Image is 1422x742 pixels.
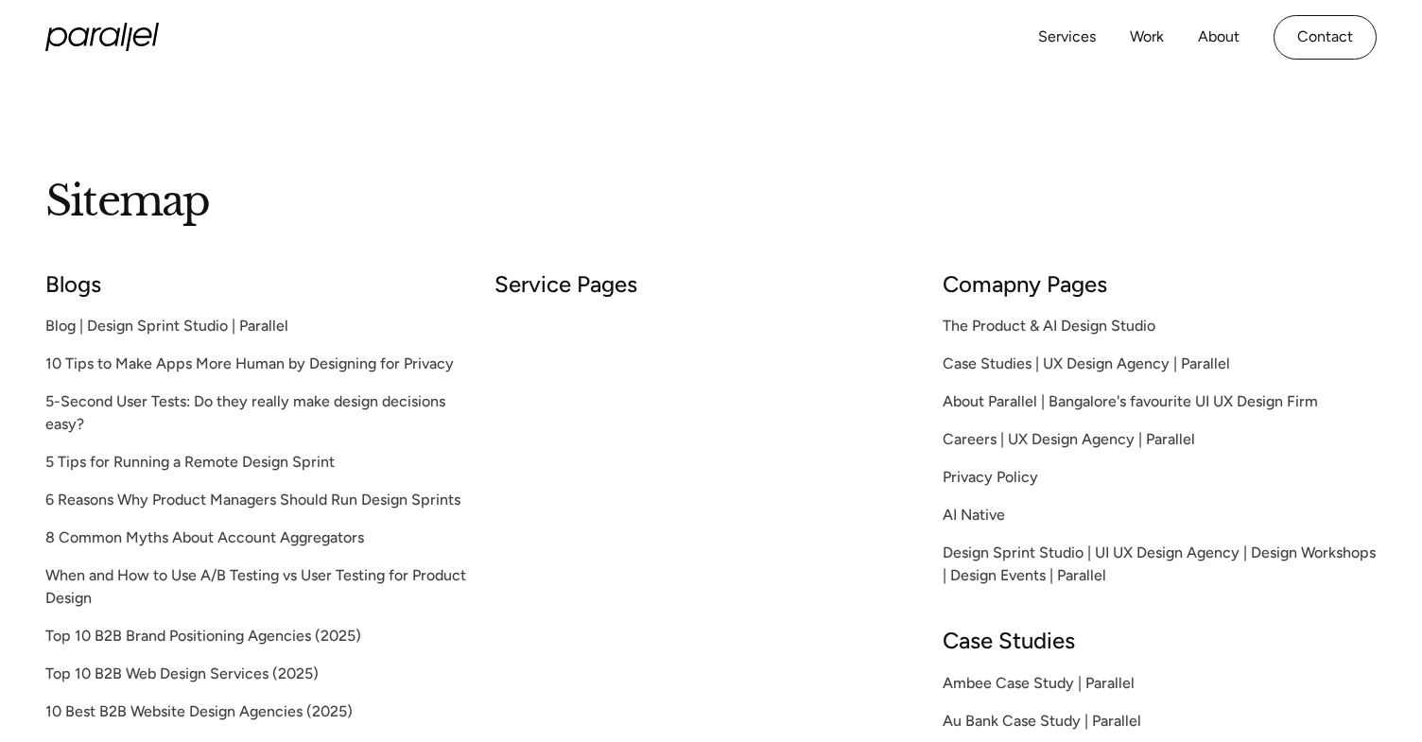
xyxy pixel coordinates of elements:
[1198,24,1240,51] a: About
[943,710,1377,733] a: Au Bank Case Study | Parallel
[45,663,479,685] a: Top 10 B2B Web Design Services (2025)
[1130,24,1164,51] a: Work
[1274,15,1377,60] a: Contact
[943,632,1377,648] h2: Case Studies
[45,625,479,647] a: Top 10 B2B Brand Positioning Agencies (2025)
[1038,24,1096,51] a: Services
[943,504,1377,526] a: AI Native
[943,428,1377,451] a: Careers | UX Design Agency | Parallel
[494,276,928,292] h2: Service Pages
[943,466,1377,489] a: Privacy Policy
[45,526,479,549] a: 8 Common Myths About Account Aggregators
[943,542,1377,587] a: Design Sprint Studio | UI UX Design Agency | Design Workshops | Design Events | Parallel
[943,276,1377,292] h2: Comapny Pages
[45,353,479,375] a: 10 Tips to Make Apps More Human by Designing for Privacy
[45,489,479,511] a: 6 Reasons Why Product Managers Should Run Design Sprints
[45,181,1377,216] h1: Sitemap
[943,672,1377,695] a: Ambee Case Study | Parallel
[45,390,479,436] a: 5-Second User Tests: Do they really make design decisions easy?
[45,23,159,51] a: home
[943,390,1377,413] a: About Parallel | Bangalore's favourite UI UX Design Firm
[943,353,1377,375] a: Case Studies | UX Design Agency | Parallel
[45,700,479,723] a: 10 Best B2B Website Design Agencies (2025)
[45,276,479,292] h2: Blogs
[943,315,1377,337] a: The Product & AI Design Studio
[45,451,479,474] a: 5 Tips for Running a Remote Design Sprint
[45,564,479,610] a: When and How to Use A/B Testing vs User Testing for Product Design
[45,315,479,337] a: Blog | Design Sprint Studio | Parallel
